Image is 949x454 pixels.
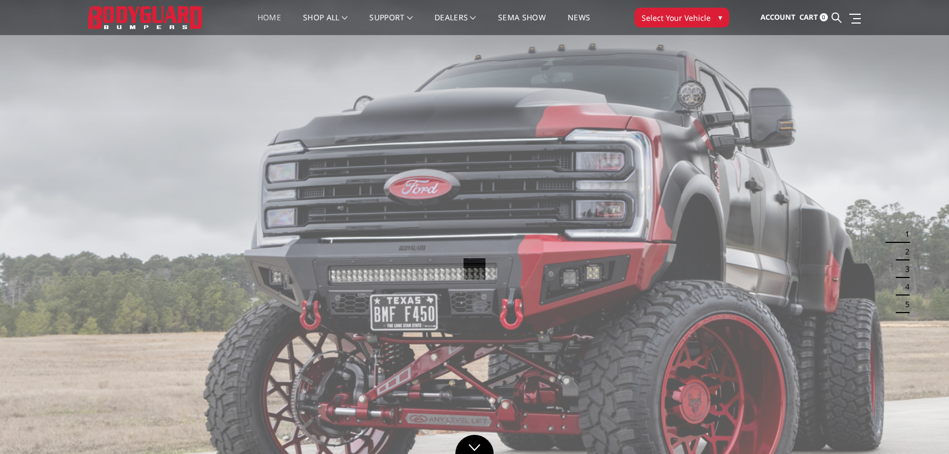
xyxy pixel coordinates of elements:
span: Select Your Vehicle [642,12,711,24]
span: Cart [799,12,818,22]
span: 0 [820,13,828,21]
button: Select Your Vehicle [634,8,729,27]
a: SEMA Show [498,14,546,35]
button: 2 of 5 [899,243,910,260]
a: Account [761,3,796,32]
a: Home [258,14,281,35]
a: Dealers [435,14,476,35]
button: 5 of 5 [899,296,910,313]
a: shop all [303,14,347,35]
a: Cart 0 [799,3,828,32]
a: Support [369,14,413,35]
span: ▾ [718,12,722,23]
button: 4 of 5 [899,278,910,296]
a: Click to Down [455,435,494,454]
button: 1 of 5 [899,225,910,243]
a: News [568,14,590,35]
img: BODYGUARD BUMPERS [88,6,203,29]
button: 3 of 5 [899,260,910,278]
span: Account [761,12,796,22]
